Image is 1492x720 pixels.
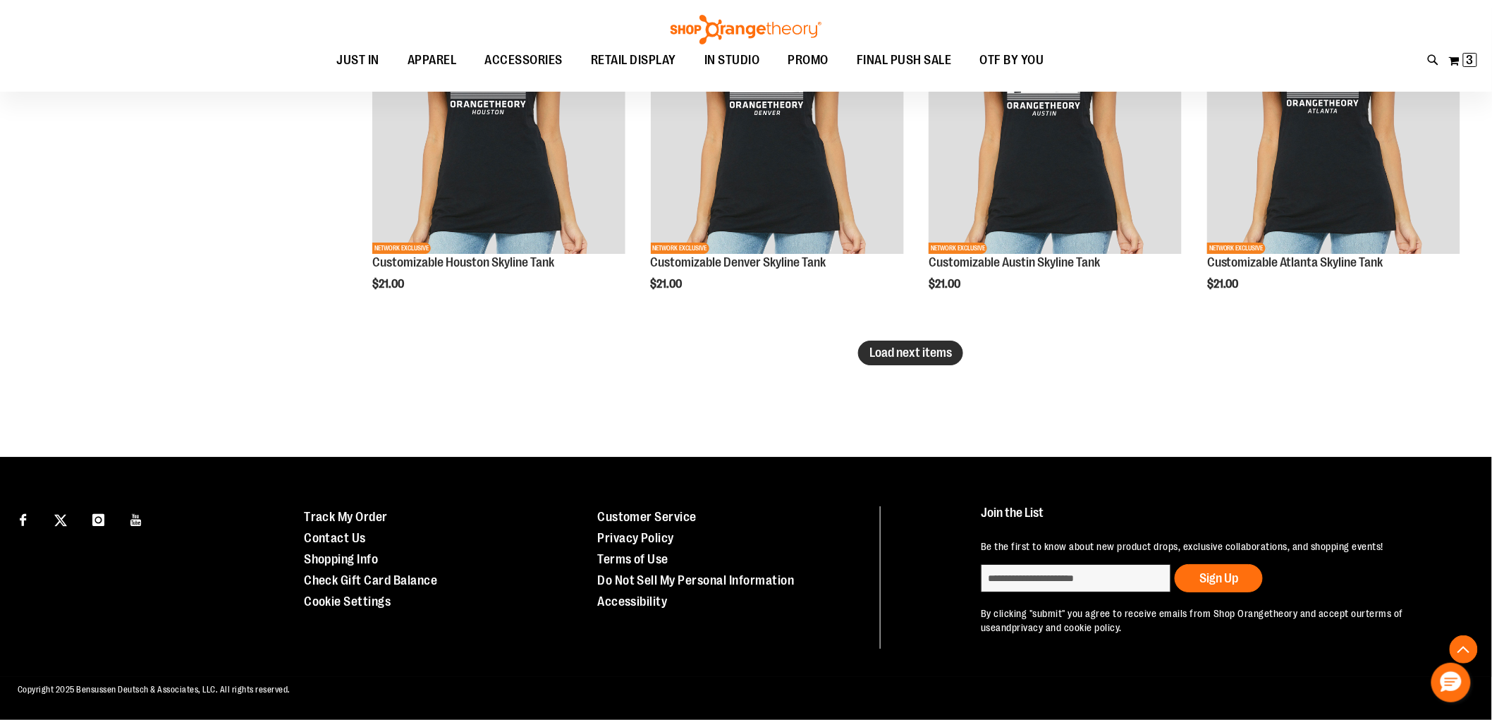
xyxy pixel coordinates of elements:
[471,44,577,77] a: ACCESSORIES
[929,255,1100,269] a: Customizable Austin Skyline Tank
[372,1,625,254] img: Product image for Customizable Houston Skyline Tank
[1199,571,1238,585] span: Sign Up
[1207,278,1241,291] span: $21.00
[651,1,904,254] img: Product image for Customizable Denver Skyline Tank
[981,539,1457,554] p: Be the first to know about new product drops, exclusive collaborations, and shopping events!
[124,506,149,531] a: Visit our Youtube page
[323,44,394,77] a: JUST IN
[1431,663,1471,702] button: Hello, have a question? Let’s chat.
[788,44,829,76] span: PROMO
[869,346,952,360] span: Load next items
[929,1,1182,256] a: Product image for Customizable Austin Skyline TankNETWORK EXCLUSIVE
[337,44,380,76] span: JUST IN
[304,510,388,524] a: Track My Order
[843,44,966,77] a: FINAL PUSH SALE
[408,44,457,76] span: APPAREL
[597,552,668,566] a: Terms of Use
[1175,564,1263,592] button: Sign Up
[651,255,826,269] a: Customizable Denver Skyline Tank
[651,278,685,291] span: $21.00
[304,573,438,587] a: Check Gift Card Balance
[857,44,952,76] span: FINAL PUSH SALE
[485,44,563,76] span: ACCESSORIES
[393,44,471,77] a: APPAREL
[966,44,1058,77] a: OTF BY YOU
[597,531,674,545] a: Privacy Policy
[304,552,379,566] a: Shopping Info
[1450,635,1478,664] button: Back To Top
[372,1,625,256] a: Product image for Customizable Houston Skyline TankNETWORK EXCLUSIVE
[304,594,391,609] a: Cookie Settings
[577,44,690,76] a: RETAIL DISPLAY
[1207,1,1460,256] a: Product image for Customizable Atlanta Skyline TankNETWORK EXCLUSIVE
[1207,1,1460,254] img: Product image for Customizable Atlanta Skyline Tank
[774,44,843,77] a: PROMO
[1467,53,1474,67] span: 3
[981,506,1457,532] h4: Join the List
[591,44,676,76] span: RETAIL DISPLAY
[597,510,697,524] a: Customer Service
[981,564,1171,592] input: enter email
[372,243,431,254] span: NETWORK EXCLUSIVE
[597,594,668,609] a: Accessibility
[1012,622,1122,633] a: privacy and cookie policy.
[981,606,1457,635] p: By clicking "submit" you agree to receive emails from Shop Orangetheory and accept our and
[18,685,291,695] span: Copyright 2025 Bensussen Deutsch & Associates, LLC. All rights reserved.
[929,243,987,254] span: NETWORK EXCLUSIVE
[86,506,111,531] a: Visit our Instagram page
[304,531,366,545] a: Contact Us
[49,506,73,531] a: Visit our X page
[704,44,760,76] span: IN STUDIO
[929,278,962,291] span: $21.00
[54,514,67,527] img: Twitter
[929,1,1182,254] img: Product image for Customizable Austin Skyline Tank
[1207,255,1383,269] a: Customizable Atlanta Skyline Tank
[690,44,774,77] a: IN STUDIO
[372,255,554,269] a: Customizable Houston Skyline Tank
[651,243,709,254] span: NETWORK EXCLUSIVE
[651,1,904,256] a: Product image for Customizable Denver Skyline TankNETWORK EXCLUSIVE
[980,44,1044,76] span: OTF BY YOU
[1207,243,1266,254] span: NETWORK EXCLUSIVE
[858,341,963,365] button: Load next items
[668,15,824,44] img: Shop Orangetheory
[11,506,35,531] a: Visit our Facebook page
[597,573,795,587] a: Do Not Sell My Personal Information
[372,278,406,291] span: $21.00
